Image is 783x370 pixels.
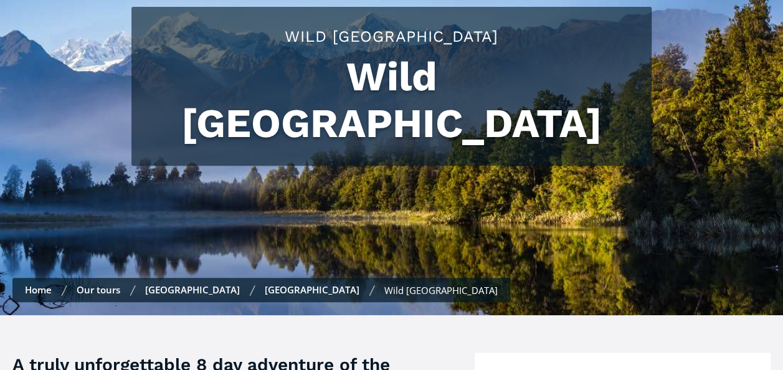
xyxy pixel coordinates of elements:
[384,284,498,296] div: Wild [GEOGRAPHIC_DATA]
[77,283,120,296] a: Our tours
[265,283,359,296] a: [GEOGRAPHIC_DATA]
[25,283,52,296] a: Home
[12,278,510,302] nav: Breadcrumbs
[144,54,639,147] h1: Wild [GEOGRAPHIC_DATA]
[145,283,240,296] a: [GEOGRAPHIC_DATA]
[144,26,639,47] h2: Wild [GEOGRAPHIC_DATA]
